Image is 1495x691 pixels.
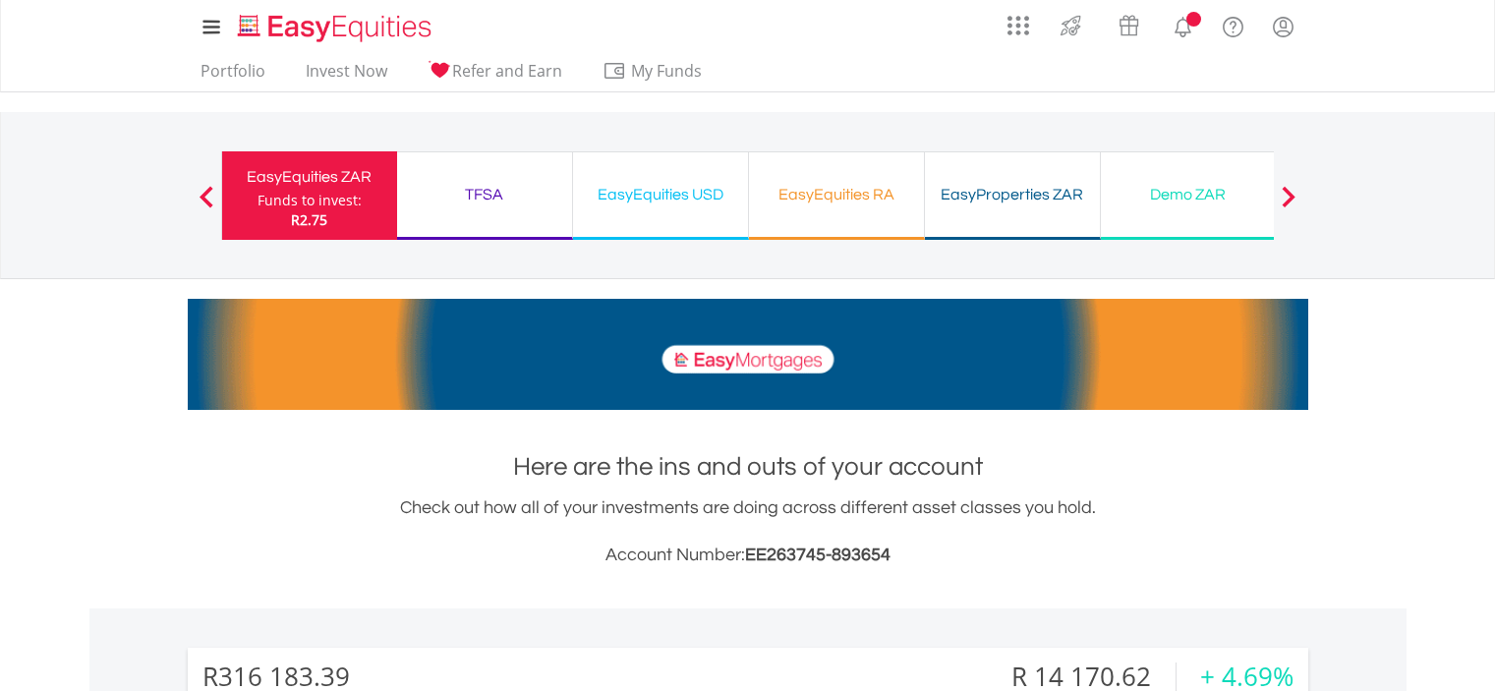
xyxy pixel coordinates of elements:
[230,5,439,44] a: Home page
[188,542,1308,569] h3: Account Number:
[202,662,350,691] div: R316 183.39
[585,181,736,208] div: EasyEquities USD
[995,5,1042,36] a: AppsGrid
[291,210,327,229] span: R2.75
[1100,5,1158,41] a: Vouchers
[188,494,1308,569] div: Check out how all of your investments are doing across different asset classes you hold.
[937,181,1088,208] div: EasyProperties ZAR
[452,60,562,82] span: Refer and Earn
[187,196,226,215] button: Previous
[1113,10,1145,41] img: vouchers-v2.svg
[1258,5,1308,48] a: My Profile
[603,58,731,84] span: My Funds
[1200,662,1294,691] div: + 4.69%
[1007,15,1029,36] img: grid-menu-icon.svg
[188,449,1308,485] h1: Here are the ins and outs of your account
[1055,10,1087,41] img: thrive-v2.svg
[409,181,560,208] div: TFSA
[745,546,891,564] span: EE263745-893654
[234,12,439,44] img: EasyEquities_Logo.png
[193,61,273,91] a: Portfolio
[1113,181,1264,208] div: Demo ZAR
[1011,662,1176,691] div: R 14 170.62
[1158,5,1208,44] a: Notifications
[1269,196,1308,215] button: Next
[234,163,385,191] div: EasyEquities ZAR
[1208,5,1258,44] a: FAQ's and Support
[761,181,912,208] div: EasyEquities RA
[420,61,570,91] a: Refer and Earn
[298,61,395,91] a: Invest Now
[258,191,362,210] div: Funds to invest:
[188,299,1308,410] img: EasyMortage Promotion Banner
